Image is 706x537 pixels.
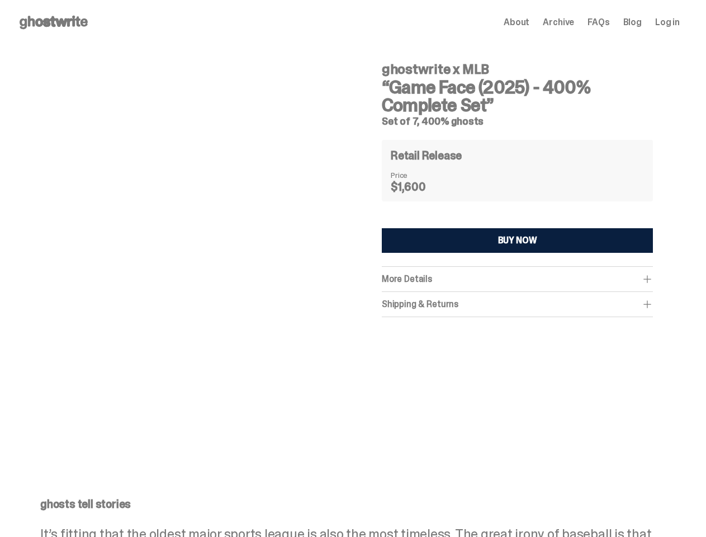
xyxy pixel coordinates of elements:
h3: “Game Face (2025) - 400% Complete Set” [382,78,653,114]
a: Log in [655,18,680,27]
div: BUY NOW [498,236,537,245]
a: Blog [623,18,642,27]
h4: Retail Release [391,150,462,161]
div: Shipping & Returns [382,299,653,310]
p: ghosts tell stories [40,498,657,510]
h5: Set of 7, 400% ghosts [382,116,653,126]
h4: ghostwrite x MLB [382,63,653,76]
a: About [504,18,529,27]
span: More Details [382,273,432,285]
dd: $1,600 [391,181,447,192]
a: Archive [543,18,574,27]
dt: Price [391,171,447,179]
a: FAQs [587,18,609,27]
button: BUY NOW [382,228,653,253]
